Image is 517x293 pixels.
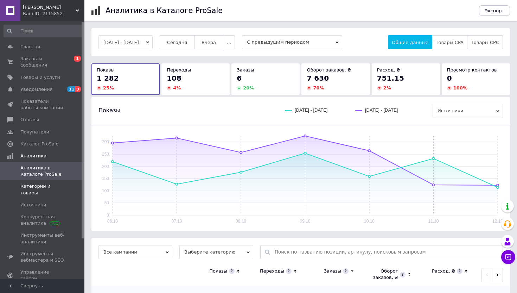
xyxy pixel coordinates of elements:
[202,40,216,45] span: Вчера
[20,117,39,123] span: Отзывы
[275,245,499,259] input: Поиск по названию позиции, артикулу, поисковым запросам
[97,67,115,73] span: Показы
[194,35,223,49] button: Вчера
[104,200,109,205] text: 50
[237,67,254,73] span: Заказы
[167,74,181,82] span: 108
[75,86,81,92] span: 3
[501,250,515,264] button: Чат с покупателем
[67,86,75,92] span: 11
[98,107,120,114] span: Показы
[106,6,223,15] h1: Аналитика в Каталоге ProSale
[471,40,499,45] span: Товары CPC
[237,74,242,82] span: 6
[23,4,76,11] span: Вайт СМАЙЛ
[179,245,253,259] span: Выберите категорию
[20,56,65,68] span: Заказы и сообщения
[432,35,467,49] button: Товары CPA
[20,183,65,196] span: Категории и товары
[485,8,504,13] span: Экспорт
[383,85,391,91] span: 2 %
[432,268,455,274] div: Расход, ₴
[102,164,109,169] text: 200
[436,40,464,45] span: Товары CPA
[20,74,60,81] span: Товары и услуги
[20,202,46,208] span: Источники
[107,219,118,224] text: 06.10
[492,219,503,224] text: 12.10
[102,152,109,157] text: 250
[20,153,46,159] span: Аналитика
[388,35,432,49] button: Общие данные
[324,268,341,274] div: Заказы
[103,85,114,91] span: 25 %
[102,188,109,193] text: 100
[307,67,351,73] span: Оборот заказов, ₴
[98,35,153,49] button: [DATE] - [DATE]
[467,35,503,49] button: Товары CPC
[209,268,227,274] div: Показы
[20,232,65,245] span: Инструменты веб-аналитики
[20,269,65,282] span: Управление сайтом
[167,67,191,73] span: Переходы
[447,74,452,82] span: 0
[453,85,467,91] span: 100 %
[433,104,503,118] span: Источники
[171,219,182,224] text: 07.10
[20,251,65,263] span: Инструменты вебмастера и SEO
[377,67,400,73] span: Расход, ₴
[20,129,49,135] span: Покупатели
[20,86,52,93] span: Уведомления
[368,268,398,281] div: Оборот заказов, ₴
[479,5,510,16] button: Экспорт
[20,214,65,226] span: Конкурентная аналитика
[107,213,109,218] text: 0
[20,141,58,147] span: Каталог ProSale
[160,35,194,49] button: Сегодня
[242,35,342,49] span: С предыдущим периодом
[236,219,246,224] text: 08.10
[243,85,254,91] span: 20 %
[447,67,497,73] span: Просмотр контактов
[20,165,65,177] span: Аналитика в Каталоге ProSale
[313,85,324,91] span: 70 %
[23,11,84,17] div: Ваш ID: 2115852
[364,219,375,224] text: 10.10
[98,245,172,259] span: Все кампании
[167,40,187,45] span: Сегодня
[97,74,119,82] span: 1 282
[74,56,81,62] span: 1
[20,98,65,111] span: Показатели работы компании
[428,219,439,224] text: 11.10
[300,219,310,224] text: 09.10
[20,44,40,50] span: Главная
[377,74,404,82] span: 751.15
[102,139,109,144] text: 300
[307,74,329,82] span: 7 630
[227,40,231,45] span: ...
[4,25,83,37] input: Поиск
[173,85,181,91] span: 4 %
[392,40,428,45] span: Общие данные
[223,35,235,49] button: ...
[102,176,109,181] text: 150
[260,268,284,274] div: Переходы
